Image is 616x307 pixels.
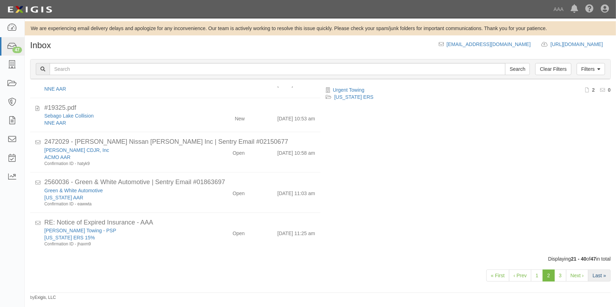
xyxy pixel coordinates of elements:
div: Open [233,187,245,197]
a: « First [486,269,509,282]
a: [US_STATE] ERS [334,94,374,100]
a: Urgent Towing [333,87,364,93]
a: NNE AAR [44,120,66,126]
div: [DATE] 11:03 am [278,187,315,197]
a: 3 [554,269,566,282]
div: Open [233,147,245,157]
a: Exigis, LLC [35,295,56,300]
div: We are experiencing email delivery delays and apologize for any inconvenience. Our team is active... [25,25,616,32]
div: [DATE] 10:58 am [278,147,315,157]
div: RE: Notice of Expired Insurance - AAA [44,218,315,227]
div: Open [233,227,245,237]
a: [PERSON_NAME] CDJR, Inc [44,147,109,153]
div: #19325.pdf [44,103,315,113]
a: ACMO AAR [44,154,71,160]
a: Clear Filters [535,63,571,75]
div: 2560036 - Green & White Automotive | Sentry Email #01863697 [44,178,315,187]
a: [US_STATE] AAR [44,195,83,200]
div: NNE AAR [44,85,198,92]
a: ‹ Prev [509,269,531,282]
div: Confirmation ID - jhaxm9 [44,241,198,247]
a: [URL][DOMAIN_NAME] [550,41,611,47]
input: Search [50,63,505,75]
a: [PERSON_NAME] Towing - PSP [44,228,116,233]
a: 2 [543,269,555,282]
div: NNE AAR [44,119,198,126]
input: Search [505,63,530,75]
a: AAA [550,2,567,16]
div: [DATE] 10:53 am [278,112,315,122]
div: New [235,112,245,122]
a: [EMAIL_ADDRESS][DOMAIN_NAME] [447,41,531,47]
div: Confirmation ID - eawwta [44,201,198,207]
b: 2 [592,87,595,93]
h1: Inbox [30,41,51,50]
b: 0 [608,87,611,93]
a: Filters [577,63,605,75]
small: by [30,295,56,301]
a: NNE AAR [44,86,66,92]
a: 1 [531,269,543,282]
img: logo-5460c22ac91f19d4615b14bd174203de0afe785f0fc80cf4dbbc73dc1793850b.png [5,3,54,16]
div: 47 [12,47,22,53]
div: Displaying of in total [25,255,616,262]
a: Sebago Lake Collision [44,113,94,119]
div: Confirmation ID - hatyk9 [44,161,198,167]
a: Last » [588,269,611,282]
b: 21 - 40 [571,256,587,262]
div: 2472029 - Carlock Nissan Jackson Inc | Sentry Email #02150677 [44,137,315,147]
a: Next › [566,269,588,282]
a: [US_STATE] ERS 15% [44,235,95,240]
b: 47 [590,256,596,262]
div: Sebago Lake Collision [44,112,198,119]
a: Green & White Automotive [44,188,103,193]
i: Help Center - Complianz [585,5,594,13]
div: [DATE] 11:25 am [278,227,315,237]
